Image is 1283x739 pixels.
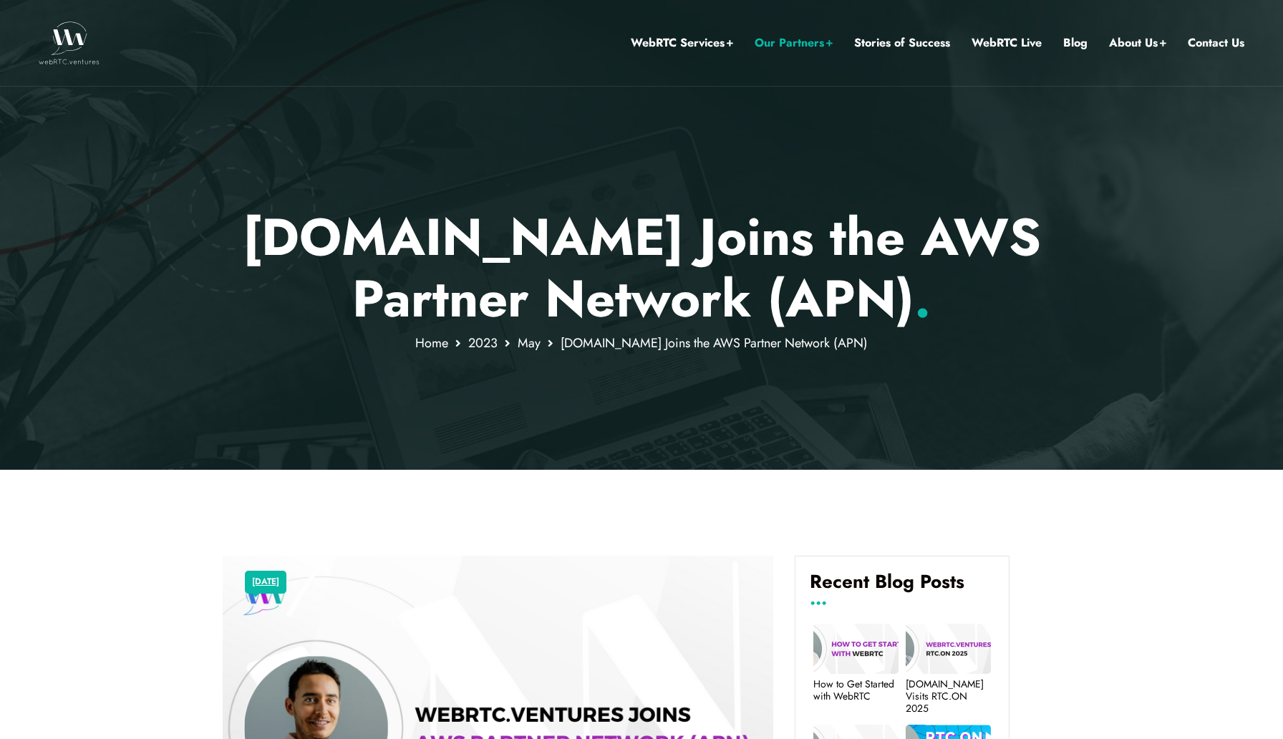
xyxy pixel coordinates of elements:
[415,334,448,352] a: Home
[755,34,833,52] a: Our Partners
[906,678,991,714] a: [DOMAIN_NAME] Visits RTC.ON 2025
[518,334,541,352] a: May
[813,678,899,702] a: How to Get Started with WebRTC
[1109,34,1166,52] a: About Us
[854,34,950,52] a: Stories of Success
[252,573,279,591] a: [DATE]
[914,261,931,336] span: .
[631,34,733,52] a: WebRTC Services
[972,34,1042,52] a: WebRTC Live
[561,334,868,352] span: [DOMAIN_NAME] Joins the AWS Partner Network (APN)
[1188,34,1244,52] a: Contact Us
[39,21,100,64] img: WebRTC.ventures
[223,206,1061,330] p: [DOMAIN_NAME] Joins the AWS Partner Network (APN)
[468,334,498,352] a: 2023
[810,571,994,604] h4: Recent Blog Posts
[1063,34,1088,52] a: Blog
